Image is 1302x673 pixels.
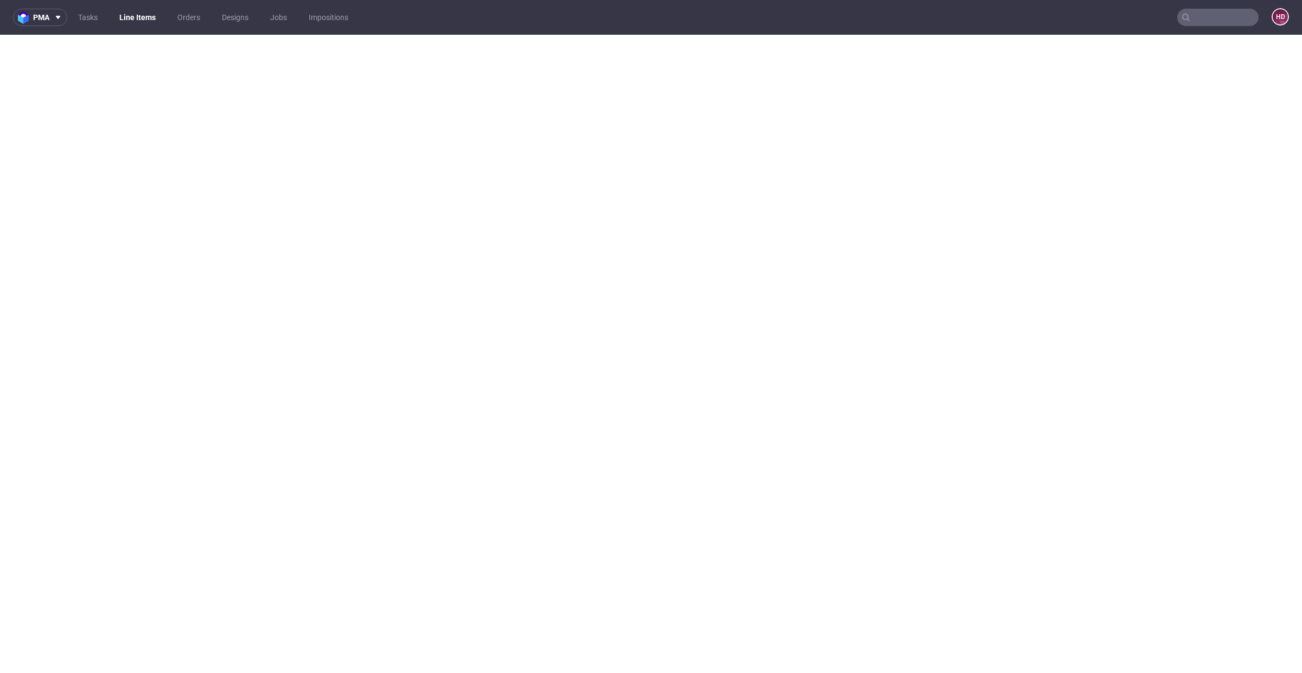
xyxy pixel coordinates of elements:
a: Designs [215,9,255,26]
span: pma [33,14,49,21]
a: Jobs [264,9,293,26]
figcaption: HD [1273,9,1288,24]
a: Impositions [302,9,355,26]
img: logo [18,11,33,24]
button: pma [13,9,67,26]
a: Orders [171,9,207,26]
a: Tasks [72,9,104,26]
a: Line Items [113,9,162,26]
